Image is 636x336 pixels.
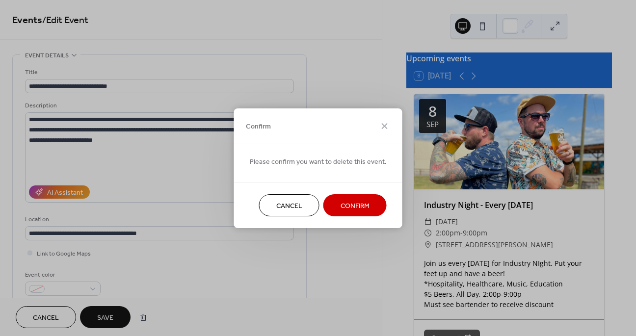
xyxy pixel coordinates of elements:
[250,156,387,167] span: Please confirm you want to delete this event.
[341,201,370,211] span: Confirm
[246,122,271,132] span: Confirm
[259,194,319,216] button: Cancel
[276,201,302,211] span: Cancel
[323,194,387,216] button: Confirm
